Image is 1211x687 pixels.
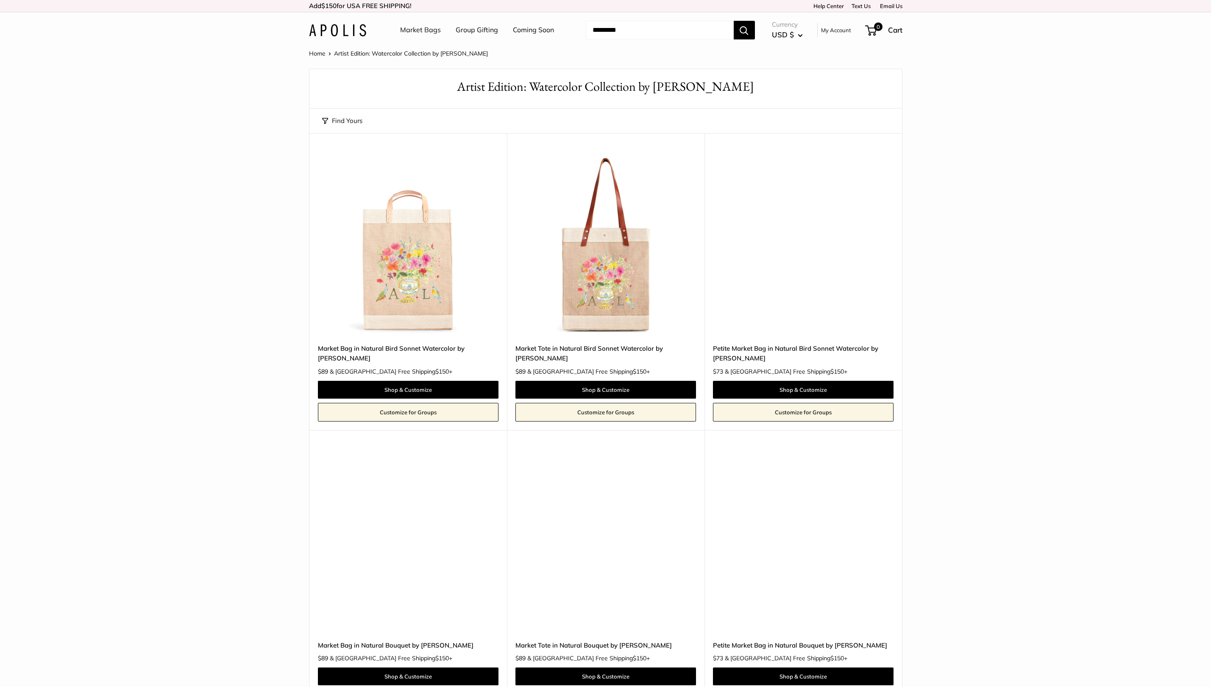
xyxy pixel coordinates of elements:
[866,23,902,37] a: 0 Cart
[435,654,449,662] span: $150
[309,50,326,57] a: Home
[318,451,498,632] a: Market Bag in Natural Bouquet by Amy LogsdonMarket Bag in Natural Bouquet by Amy Logsdon
[515,343,696,363] a: Market Tote in Natural Bird Sonnet Watercolor by [PERSON_NAME]
[633,654,646,662] span: $150
[888,25,902,34] span: Cart
[318,654,328,662] span: $89
[713,451,894,632] a: Petite Market Bag in Natural Bouquet by Amy LogsdonPetite Market Bag in Natural Bouquet by Amy Lo...
[830,368,844,375] span: $150
[515,654,526,662] span: $89
[713,343,894,363] a: Petite Market Bag in Natural Bird Sonnet Watercolor by [PERSON_NAME]
[713,654,723,662] span: $73
[772,30,794,39] span: USD $
[515,451,696,632] a: Market Tote in Natural Bouquet by Amy LogsdonMarket Tote in Natural Bouquet by Amy Logsdon
[318,667,498,685] a: Shop & Customize
[318,381,498,399] a: Shop & Customize
[713,154,894,335] a: description_Petite Market Bag in Natural Bird Sonnet Watercolor by Amy Logsdondescription_The art...
[330,655,452,661] span: & [GEOGRAPHIC_DATA] Free Shipping +
[586,21,734,39] input: Search...
[309,48,488,59] nav: Breadcrumb
[821,25,851,35] a: My Account
[322,115,362,127] button: Find Yours
[318,154,498,335] a: description_Our first Bird Sonnet Watercolor Collaboration with Amy Logsdondescription_Effortless...
[515,154,696,335] a: description_Market Tote in Natural Bird Sonnet Watercolor by Amy Logsdondescription_The artist's ...
[830,654,844,662] span: $150
[513,24,554,36] a: Coming Soon
[527,655,650,661] span: & [GEOGRAPHIC_DATA] Free Shipping +
[874,22,882,31] span: 0
[734,21,755,39] button: Search
[772,19,803,31] span: Currency
[309,24,366,36] img: Apolis
[810,3,844,9] a: Help Center
[318,640,498,650] a: Market Bag in Natural Bouquet by [PERSON_NAME]
[725,369,847,374] span: & [GEOGRAPHIC_DATA] Free Shipping +
[456,24,498,36] a: Group Gifting
[318,368,328,375] span: $89
[713,640,894,650] a: Petite Market Bag in Natural Bouquet by [PERSON_NAME]
[330,369,452,374] span: & [GEOGRAPHIC_DATA] Free Shipping +
[713,667,894,685] a: Shop & Customize
[318,403,498,422] a: Customize for Groups
[527,369,650,374] span: & [GEOGRAPHIC_DATA] Free Shipping +
[515,154,696,335] img: description_Market Tote in Natural Bird Sonnet Watercolor by Amy Logsdon
[633,368,646,375] span: $150
[877,3,902,9] a: Email Us
[318,154,498,335] img: description_Our first Bird Sonnet Watercolor Collaboration with Amy Logsdon
[725,655,847,661] span: & [GEOGRAPHIC_DATA] Free Shipping +
[713,381,894,399] a: Shop & Customize
[515,368,526,375] span: $89
[435,368,449,375] span: $150
[515,640,696,650] a: Market Tote in Natural Bouquet by [PERSON_NAME]
[400,24,441,36] a: Market Bags
[334,50,488,57] span: Artist Edition: Watercolor Collection by [PERSON_NAME]
[322,78,889,96] h1: Artist Edition: Watercolor Collection by [PERSON_NAME]
[515,403,696,422] a: Customize for Groups
[713,403,894,422] a: Customize for Groups
[515,667,696,685] a: Shop & Customize
[772,28,803,42] button: USD $
[318,343,498,363] a: Market Bag in Natural Bird Sonnet Watercolor by [PERSON_NAME]
[852,3,871,9] a: Text Us
[713,368,723,375] span: $73
[321,2,337,10] span: $150
[515,381,696,399] a: Shop & Customize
